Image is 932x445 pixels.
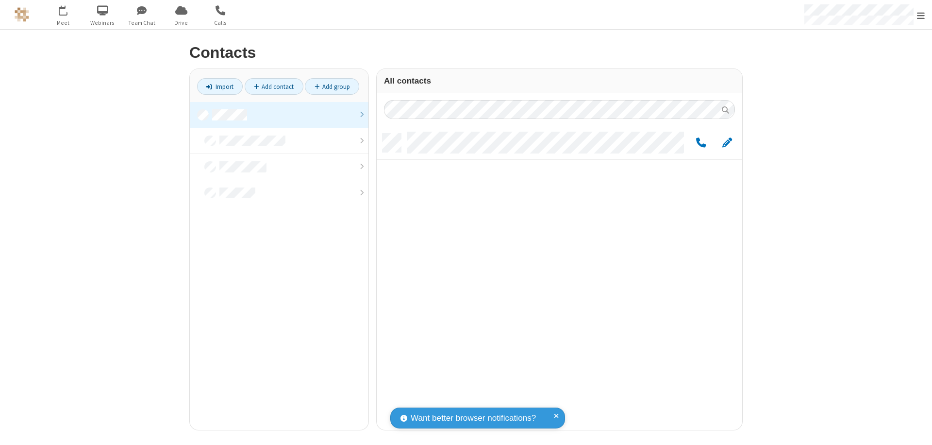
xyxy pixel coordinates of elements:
[202,18,239,27] span: Calls
[717,137,736,149] button: Edit
[163,18,200,27] span: Drive
[411,412,536,425] span: Want better browser notifications?
[189,44,743,61] h2: Contacts
[84,18,121,27] span: Webinars
[691,137,710,149] button: Call by phone
[15,7,29,22] img: QA Selenium DO NOT DELETE OR CHANGE
[66,5,72,13] div: 6
[377,126,742,430] div: grid
[305,78,359,95] a: Add group
[45,18,82,27] span: Meet
[245,78,303,95] a: Add contact
[384,76,735,86] h3: All contacts
[124,18,160,27] span: Team Chat
[197,78,243,95] a: Import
